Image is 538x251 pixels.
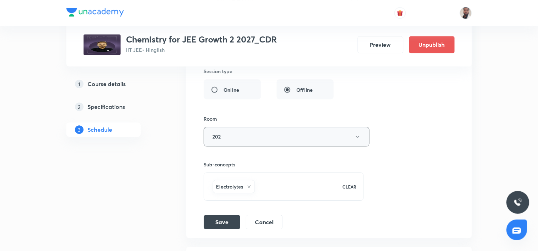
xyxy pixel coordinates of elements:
h6: Electrolytes [216,183,243,190]
img: 8bd7c7f4139c4e6085e4934d185d0401.jpg [84,34,121,55]
h3: Chemistry for JEE Growth 2 2027_CDR [126,34,277,45]
button: avatar [394,7,406,19]
h6: Sub-concepts [204,161,364,168]
button: Unpublish [409,36,455,53]
a: 2Specifications [66,100,164,114]
h5: Course details [88,80,126,88]
h6: Room [204,115,217,122]
button: 202 [204,127,369,146]
a: 1Course details [66,77,164,91]
h5: Schedule [88,125,112,134]
button: Save [204,215,240,229]
p: 1 [75,80,84,88]
img: Company Logo [66,8,124,16]
img: ttu [514,198,522,207]
img: avatar [397,10,403,16]
button: Preview [358,36,403,53]
p: IIT JEE • Hinglish [126,46,277,54]
h5: Specifications [88,102,125,111]
button: Cancel [246,215,283,229]
h6: Session type [204,67,233,75]
p: 3 [75,125,84,134]
p: 2 [75,102,84,111]
a: Company Logo [66,8,124,18]
p: CLEAR [342,184,356,190]
img: SHAHNAWAZ AHMAD [460,7,472,19]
